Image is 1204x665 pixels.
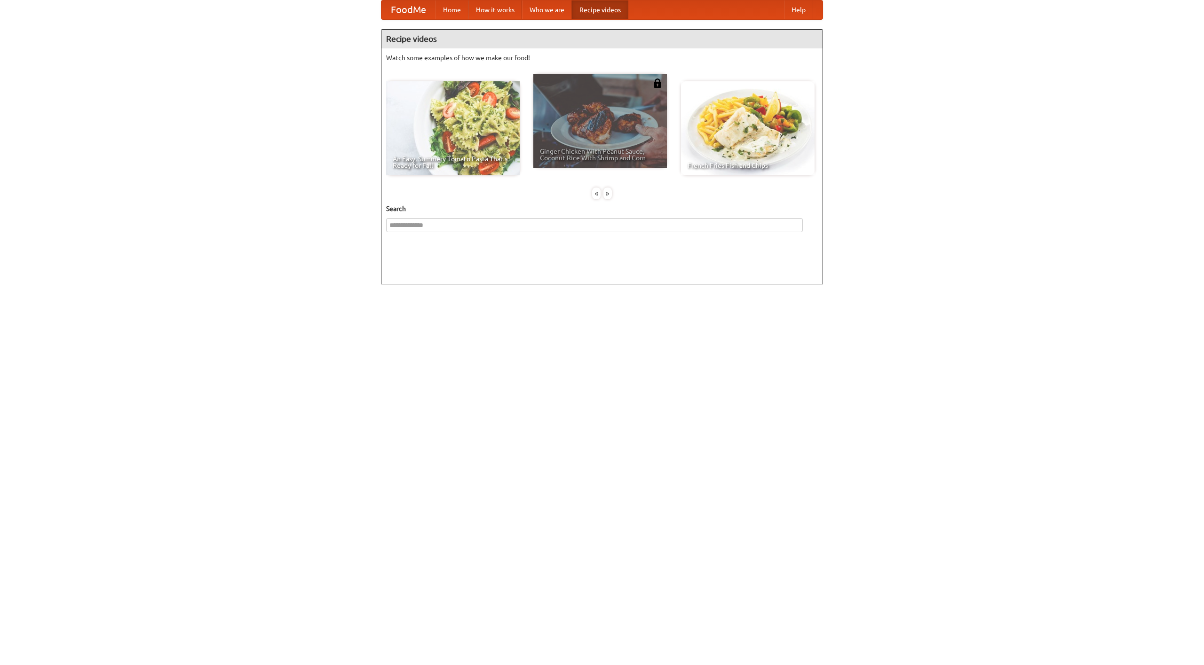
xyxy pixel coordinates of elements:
[653,78,662,88] img: 483408.png
[381,0,436,19] a: FoodMe
[522,0,572,19] a: Who we are
[468,0,522,19] a: How it works
[688,162,808,169] span: French Fries Fish and Chips
[603,188,612,199] div: »
[436,0,468,19] a: Home
[572,0,628,19] a: Recipe videos
[386,81,520,175] a: An Easy, Summery Tomato Pasta That's Ready for Fall
[386,204,818,213] h5: Search
[381,30,823,48] h4: Recipe videos
[386,53,818,63] p: Watch some examples of how we make our food!
[681,81,815,175] a: French Fries Fish and Chips
[592,188,601,199] div: «
[784,0,813,19] a: Help
[393,156,513,169] span: An Easy, Summery Tomato Pasta That's Ready for Fall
